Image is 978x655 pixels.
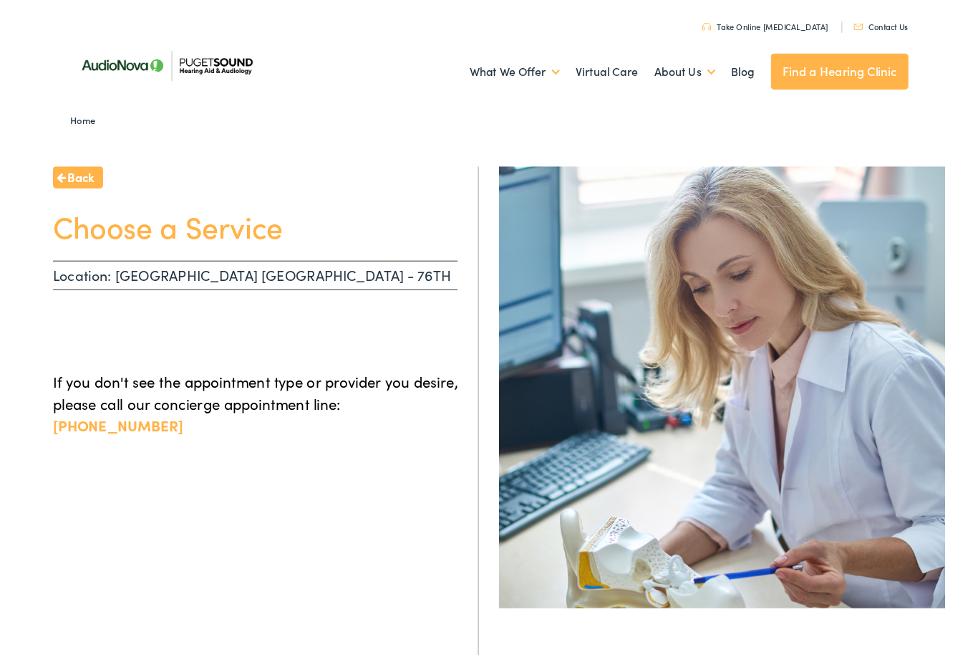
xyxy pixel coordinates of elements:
p: If you don't see the appointment type or provider you desire, please call our concierge appointme... [21,397,455,468]
img: utility icon [717,24,727,33]
a: What We Offer [468,51,565,104]
a: Find a Hearing Clinic [791,57,939,96]
span: Back [37,180,66,199]
a: Take Online [MEDICAL_DATA] [717,22,853,34]
p: Location: [GEOGRAPHIC_DATA] [GEOGRAPHIC_DATA] - 76TH [21,279,455,311]
h1: Choose a Service [21,224,455,262]
a: Blog [749,51,774,104]
img: utility icon [880,25,890,32]
a: [PHONE_NUMBER] [21,445,161,467]
a: Home [40,121,74,135]
a: Virtual Care [582,51,649,104]
a: Back [21,178,75,202]
a: Contact Us [880,22,938,34]
a: About Us [667,51,732,104]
